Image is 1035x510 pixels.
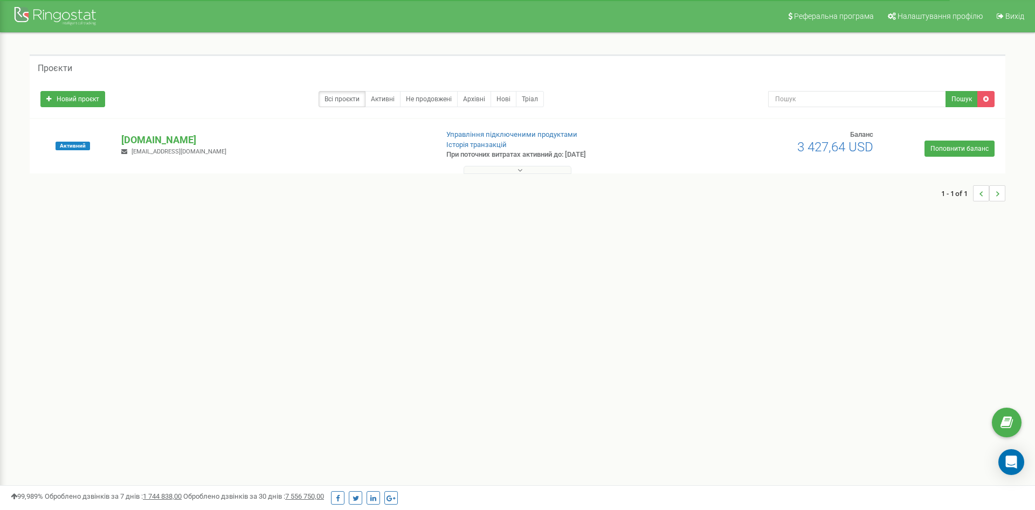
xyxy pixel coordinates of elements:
span: Активний [56,142,90,150]
a: Тріал [516,91,544,107]
input: Пошук [768,91,946,107]
a: Поповнити баланс [924,141,995,157]
span: 99,989% [11,492,43,500]
p: При поточних витратах активний до: [DATE] [446,150,673,160]
span: Вихід [1005,12,1024,20]
span: Налаштування профілю [898,12,983,20]
a: Управління підключеними продуктами [446,130,577,138]
span: Реферальна програма [794,12,874,20]
span: Оброблено дзвінків за 30 днів : [183,492,324,500]
a: Активні [365,91,401,107]
nav: ... [941,174,1005,212]
a: Новий проєкт [40,91,105,107]
a: Історія транзакцій [446,141,507,149]
h5: Проєкти [38,64,72,73]
a: Не продовжені [400,91,458,107]
div: Open Intercom Messenger [998,449,1024,475]
a: Нові [491,91,516,107]
u: 7 556 750,00 [285,492,324,500]
p: [DOMAIN_NAME] [121,133,429,147]
span: 3 427,64 USD [797,139,873,155]
span: [EMAIL_ADDRESS][DOMAIN_NAME] [132,148,226,155]
span: 1 - 1 of 1 [941,185,973,201]
u: 1 744 838,00 [143,492,182,500]
span: Баланс [850,130,873,138]
a: Архівні [457,91,491,107]
button: Пошук [946,91,978,107]
a: Всі проєкти [319,91,365,107]
span: Оброблено дзвінків за 7 днів : [45,492,182,500]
